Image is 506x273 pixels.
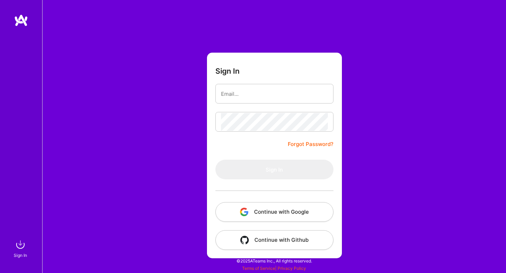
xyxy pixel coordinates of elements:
[242,266,306,271] span: |
[14,14,28,27] img: logo
[215,67,240,75] h3: Sign In
[13,238,27,252] img: sign in
[215,202,333,222] button: Continue with Google
[14,252,27,259] div: Sign In
[278,266,306,271] a: Privacy Policy
[215,160,333,179] button: Sign In
[288,140,333,148] a: Forgot Password?
[240,208,248,216] img: icon
[215,230,333,250] button: Continue with Github
[221,85,328,103] input: Email...
[242,266,275,271] a: Terms of Service
[42,252,506,269] div: © 2025 ATeams Inc., All rights reserved.
[15,238,27,259] a: sign inSign In
[240,236,249,244] img: icon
